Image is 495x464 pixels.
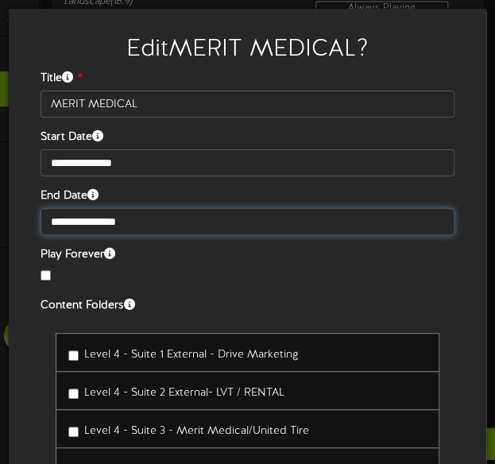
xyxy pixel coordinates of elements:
span: Level 4 - Suite 2 External- LVT / RENTAL [84,387,284,399]
h2: Edit MERIT MEDICAL ? [33,37,462,63]
input: Title [41,91,454,118]
input: Level 4 - Suite 3 - Merit Medical/United Tire [68,427,79,437]
span: Level 4 - Suite 1 External - Drive Marketing [84,349,299,361]
label: Start Date [29,130,115,145]
label: Play Forever [29,247,127,263]
label: Content Folders [29,298,147,314]
span: Level 4 - Suite 3 - Merit Medical/United Tire [84,425,309,437]
label: End Date [29,188,110,204]
input: Level 4 - Suite 1 External - Drive Marketing [68,350,79,361]
label: Title [29,71,93,87]
input: Level 4 - Suite 2 External- LVT / RENTAL [68,389,79,399]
